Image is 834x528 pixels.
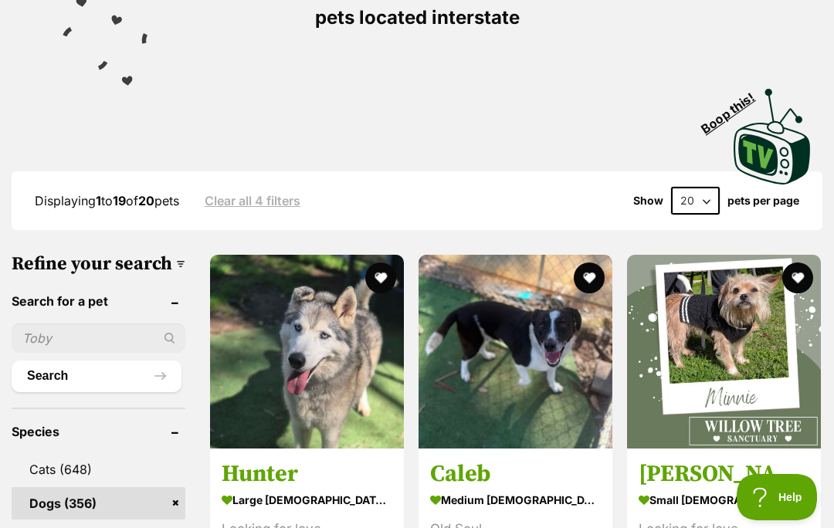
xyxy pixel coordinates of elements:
header: Species [12,425,185,438]
strong: small [DEMOGRAPHIC_DATA] Dog [639,489,809,512]
strong: medium [DEMOGRAPHIC_DATA] Dog [430,489,601,512]
a: Cats (648) [12,453,185,486]
h3: Caleb [430,460,601,489]
h3: Refine your search [12,253,185,275]
button: Search [12,360,181,391]
span: Displaying to of pets [35,193,179,208]
strong: 1 [96,193,101,208]
a: Boop this! [734,75,811,188]
span: Boop this! [699,80,770,136]
h3: [PERSON_NAME] [639,460,809,489]
a: Dogs (356) [12,487,185,520]
label: pets per page [727,195,799,207]
img: Minnie - Maltese Dog [627,255,821,448]
input: Toby [12,323,185,353]
img: Caleb - Fox Terrier (Smooth) x Border Collie Dog [419,255,612,448]
img: PetRescue TV logo [734,89,811,184]
a: Clear all 4 filters [205,194,300,208]
button: favourite [782,262,813,293]
header: Search for a pet [12,294,185,308]
strong: large [DEMOGRAPHIC_DATA] Dog [222,489,392,512]
button: favourite [574,262,605,293]
button: favourite [365,262,396,293]
strong: 19 [113,193,126,208]
strong: 20 [138,193,154,208]
h3: Hunter [222,460,392,489]
iframe: Help Scout Beacon - Open [737,474,819,520]
img: Hunter - Siberian Husky Dog [210,255,404,448]
span: Show [633,195,663,207]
